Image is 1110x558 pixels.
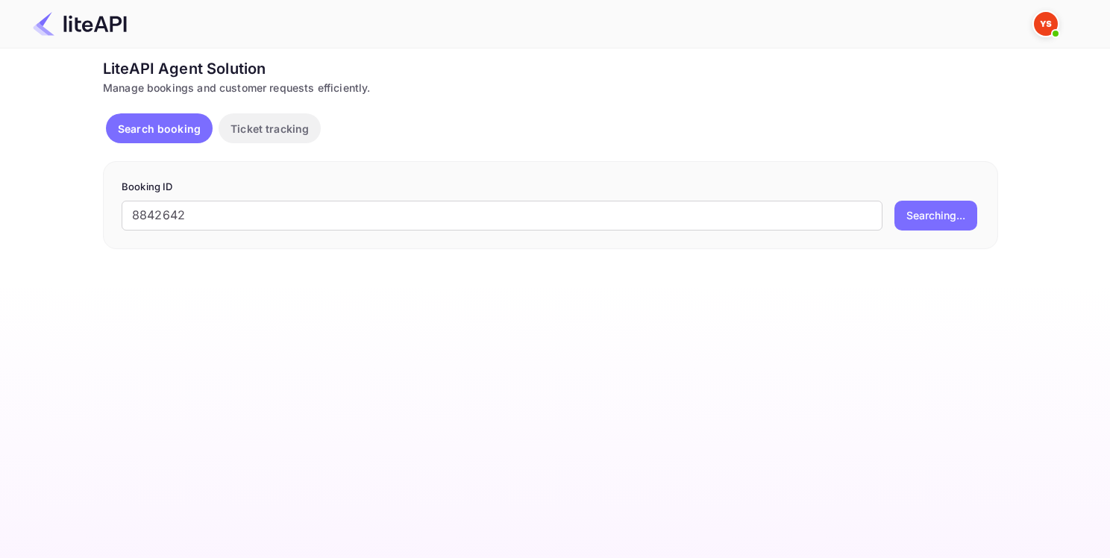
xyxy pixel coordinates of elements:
[231,121,309,137] p: Ticket tracking
[894,201,977,231] button: Searching...
[1034,12,1058,36] img: Yandex Support
[33,12,127,36] img: LiteAPI Logo
[103,80,998,95] div: Manage bookings and customer requests efficiently.
[122,180,979,195] p: Booking ID
[122,201,882,231] input: Enter Booking ID (e.g., 63782194)
[118,121,201,137] p: Search booking
[103,57,998,80] div: LiteAPI Agent Solution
